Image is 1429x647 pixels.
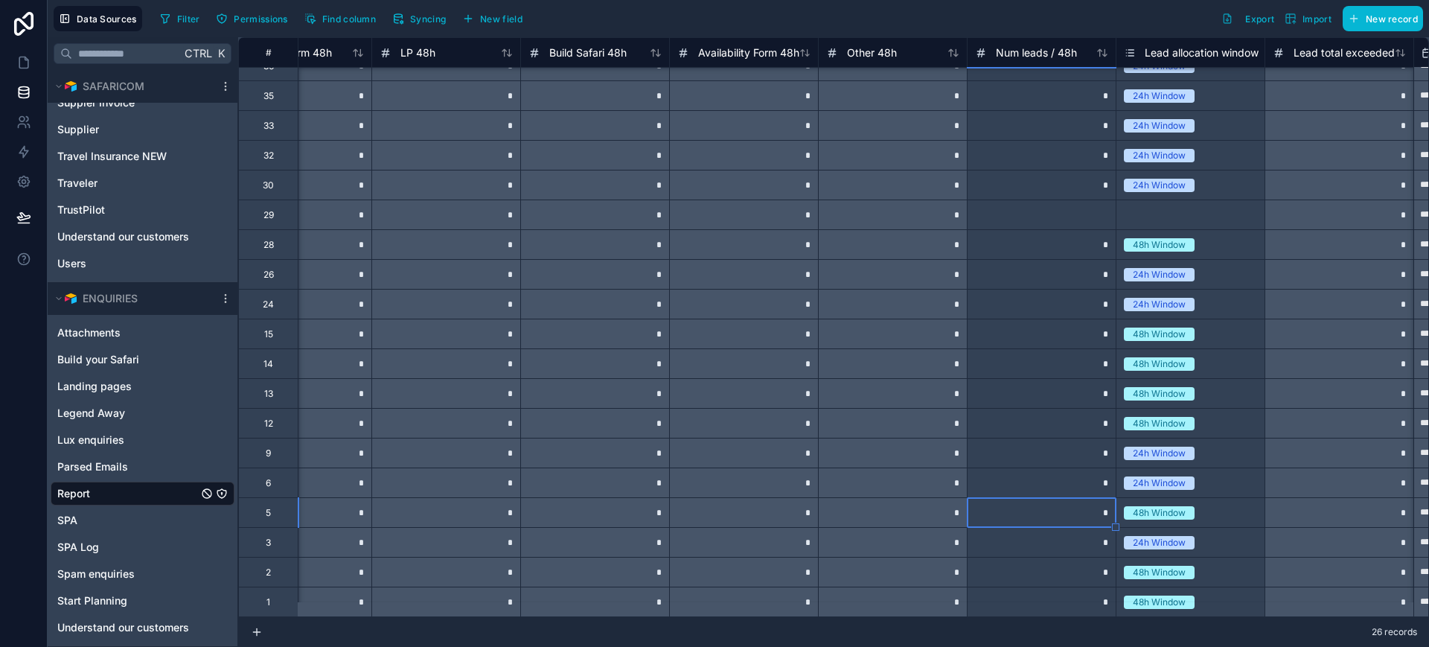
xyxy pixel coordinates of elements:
[1279,6,1337,31] button: Import
[266,507,271,519] div: 5
[183,44,214,63] span: Ctrl
[1133,447,1186,460] div: 24h Window
[266,447,271,459] div: 9
[1133,566,1186,579] div: 48h Window
[177,13,200,25] span: Filter
[1245,13,1274,25] span: Export
[211,7,292,30] button: Permissions
[263,239,274,251] div: 28
[480,13,522,25] span: New field
[1133,357,1186,371] div: 48h Window
[54,6,142,31] button: Data Sources
[299,7,381,30] button: Find column
[266,596,270,608] div: 1
[264,388,273,400] div: 13
[1133,536,1186,549] div: 24h Window
[154,7,205,30] button: Filter
[234,13,287,25] span: Permissions
[211,7,298,30] a: Permissions
[1366,13,1418,25] span: New record
[1133,477,1186,490] div: 24h Window
[1337,6,1423,31] a: New record
[387,7,457,30] a: Syncing
[996,45,1077,60] span: Num leads / 48h
[1133,417,1186,430] div: 48h Window
[1133,596,1186,609] div: 48h Window
[264,328,273,340] div: 15
[263,120,274,132] div: 33
[1133,89,1186,103] div: 24h Window
[263,358,273,370] div: 14
[266,567,271,579] div: 2
[263,150,274,162] div: 32
[387,7,451,30] button: Syncing
[263,299,274,310] div: 24
[410,13,446,25] span: Syncing
[77,13,137,25] span: Data Sources
[250,47,287,58] div: #
[1133,387,1186,401] div: 48h Window
[1133,298,1186,311] div: 24h Window
[263,179,274,191] div: 30
[698,45,799,60] span: Availability Form 48h
[1133,268,1186,281] div: 24h Window
[1216,6,1279,31] button: Export
[457,7,528,30] button: New field
[1302,13,1332,25] span: Import
[1133,238,1186,252] div: 48h Window
[266,537,271,549] div: 3
[266,477,271,489] div: 6
[847,45,897,60] span: Other 48h
[263,269,274,281] div: 26
[1133,119,1186,133] div: 24h Window
[400,45,435,60] span: LP 48h
[1145,45,1259,60] span: Lead allocation window
[1133,506,1186,520] div: 48h Window
[263,90,274,102] div: 35
[1343,6,1423,31] button: New record
[1294,45,1395,60] span: Lead total exceeded
[549,45,627,60] span: Build Safari 48h
[216,48,226,59] span: K
[1372,626,1417,638] span: 26 records
[1133,149,1186,162] div: 24h Window
[1133,328,1186,341] div: 48h Window
[263,209,274,221] div: 29
[322,13,376,25] span: Find column
[264,418,273,430] div: 12
[1133,179,1186,192] div: 24h Window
